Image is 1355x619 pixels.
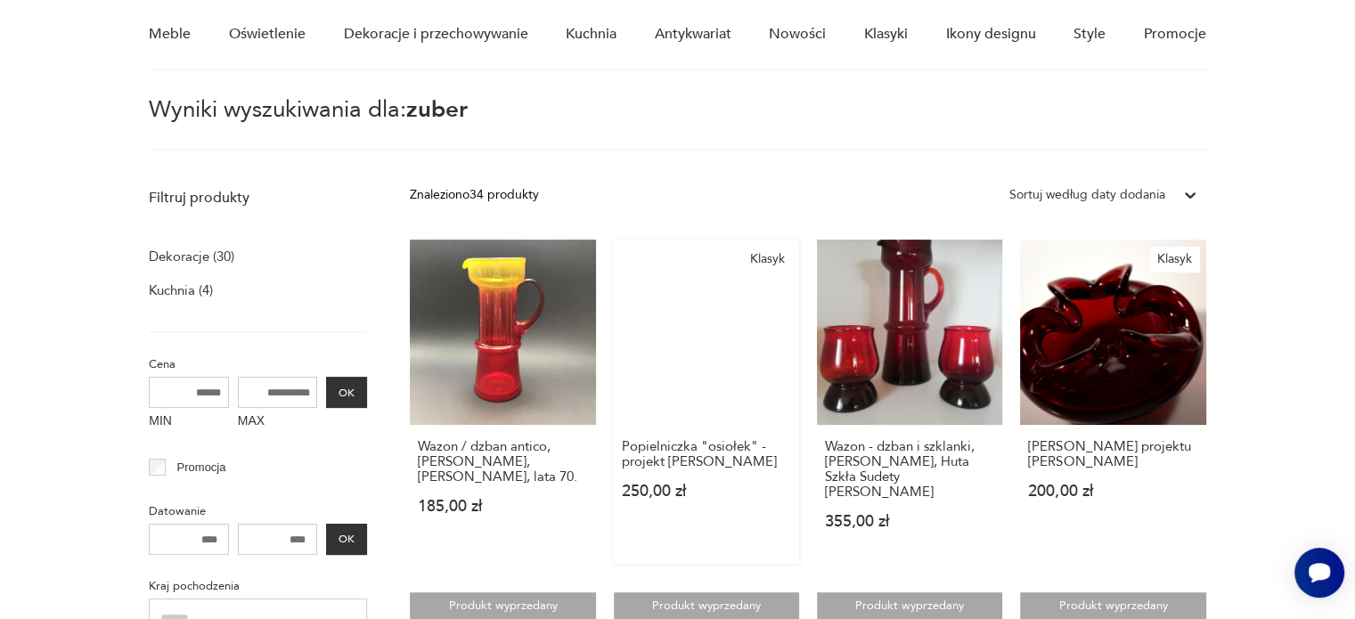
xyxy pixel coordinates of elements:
a: KlasykPopielniczka "osiołek" - projekt Czesław ZuberPopielniczka "osiołek" - projekt [PERSON_NAME... [614,240,799,564]
p: 200,00 zł [1028,484,1197,499]
p: Promocja [177,458,226,477]
a: Kuchnia (4) [149,278,213,303]
iframe: Smartsupp widget button [1294,548,1344,598]
label: MAX [238,408,318,436]
h3: Popielniczka "osiołek" - projekt [PERSON_NAME] [622,439,791,469]
p: Cena [149,354,367,374]
div: Sortuj według daty dodania [1009,185,1165,205]
button: OK [326,377,367,408]
label: MIN [149,408,229,436]
div: Znaleziono 34 produkty [410,185,539,205]
p: 185,00 zł [418,499,587,514]
h3: [PERSON_NAME] projektu [PERSON_NAME] [1028,439,1197,469]
p: 250,00 zł [622,484,791,499]
p: Filtruj produkty [149,188,367,208]
h3: Wazon - dzban i szklanki, [PERSON_NAME], Huta Szkła Sudety [PERSON_NAME] [825,439,994,500]
p: 355,00 zł [825,514,994,529]
p: Wyniki wyszukiwania dla: [149,99,1205,151]
a: Klasykpopielniczka osiołek projektu Czesław Zuber[PERSON_NAME] projektu [PERSON_NAME]200,00 zł [1020,240,1205,564]
a: Wazon - dzban i szklanki, Zuber, Huta Szkła Sudety Barbara HorbowyWazon - dzban i szklanki, [PERS... [817,240,1002,564]
span: zuber [406,94,468,126]
h3: Wazon / dzban antico, [PERSON_NAME], [PERSON_NAME], lata 70. [418,439,587,485]
p: Kraj pochodzenia [149,576,367,596]
p: Datowanie [149,501,367,521]
a: Wazon / dzban antico, Zuber Czesław, Huta Barbara, lata 70.Wazon / dzban antico, [PERSON_NAME], [... [410,240,595,564]
button: OK [326,524,367,555]
a: Dekoracje (30) [149,244,234,269]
